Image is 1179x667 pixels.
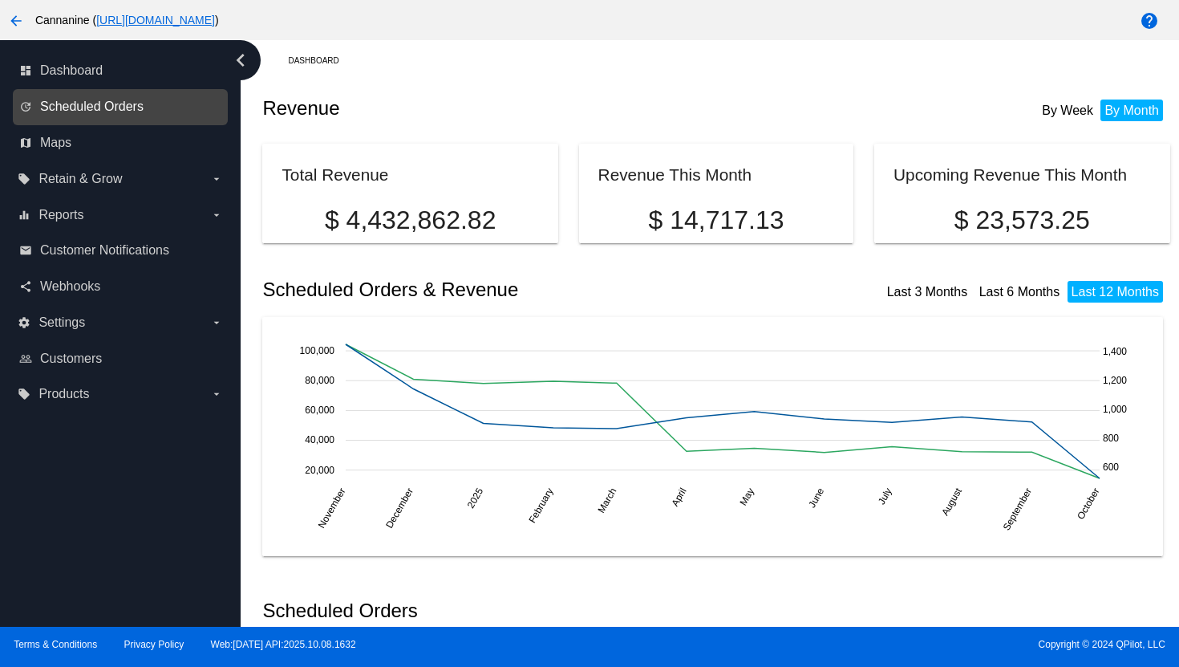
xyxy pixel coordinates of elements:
span: Customers [40,352,102,366]
text: April [670,486,689,508]
a: update Scheduled Orders [19,94,223,120]
i: equalizer [18,209,30,222]
span: Customer Notifications [40,243,169,258]
i: email [19,244,32,257]
span: Webhooks [40,279,100,294]
h2: Total Revenue [282,165,388,184]
text: March [596,486,619,514]
text: November [316,486,348,530]
mat-icon: arrow_back [6,11,26,31]
span: Dashboard [40,63,103,78]
a: share Webhooks [19,274,223,299]
text: October [1076,486,1102,521]
a: Web:[DATE] API:2025.10.08.1632 [211,639,356,650]
text: December [384,486,416,530]
i: chevron_left [228,47,253,73]
text: 60,000 [306,405,335,416]
h2: Scheduled Orders & Revenue [262,279,716,301]
text: 1,000 [1103,404,1127,415]
text: 20,000 [306,464,335,475]
text: 100,000 [300,345,335,356]
text: August [940,486,965,518]
span: Reports [38,208,83,222]
a: Last 3 Months [887,285,968,299]
h2: Scheduled Orders [262,600,716,622]
i: arrow_drop_down [210,316,223,329]
a: email Customer Notifications [19,238,223,263]
i: settings [18,316,30,329]
span: Maps [40,136,71,150]
a: map Maps [19,130,223,156]
a: [URL][DOMAIN_NAME] [96,14,215,26]
span: Copyright © 2024 QPilot, LLC [603,639,1165,650]
text: September [1001,486,1034,532]
i: local_offer [18,388,30,401]
i: update [19,100,32,113]
p: $ 4,432,862.82 [282,205,538,235]
i: local_offer [18,173,30,185]
text: 800 [1103,433,1119,444]
p: $ 23,573.25 [893,205,1150,235]
text: May [738,486,756,507]
i: arrow_drop_down [210,388,223,401]
text: 80,000 [306,375,335,386]
li: By Month [1100,100,1163,121]
i: arrow_drop_down [210,173,223,185]
i: map [19,136,32,149]
text: 600 [1103,462,1119,473]
i: share [19,280,32,293]
text: 1,400 [1103,346,1127,357]
i: dashboard [19,64,32,77]
i: arrow_drop_down [210,209,223,222]
text: July [876,486,894,506]
span: Scheduled Orders [40,100,144,114]
a: Terms & Conditions [14,639,97,650]
text: 40,000 [306,434,335,445]
a: dashboard Dashboard [19,58,223,83]
a: Privacy Policy [124,639,184,650]
span: Cannanine ( ) [35,14,219,26]
p: $ 14,717.13 [598,205,835,235]
text: February [527,486,556,525]
text: 2025 [465,486,486,510]
h2: Upcoming Revenue This Month [893,165,1127,184]
span: Products [38,387,89,401]
a: Last 12 Months [1072,285,1159,299]
h2: Revenue This Month [598,165,752,184]
i: people_outline [19,352,32,365]
a: people_outline Customers [19,346,223,372]
text: 1,200 [1103,375,1127,386]
a: Last 6 Months [979,285,1060,299]
text: June [807,486,827,510]
span: Retain & Grow [38,172,122,186]
mat-icon: help [1140,11,1159,31]
h2: Revenue [262,97,716,120]
a: Dashboard [288,48,353,73]
li: By Week [1038,100,1097,121]
span: Settings [38,315,85,330]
